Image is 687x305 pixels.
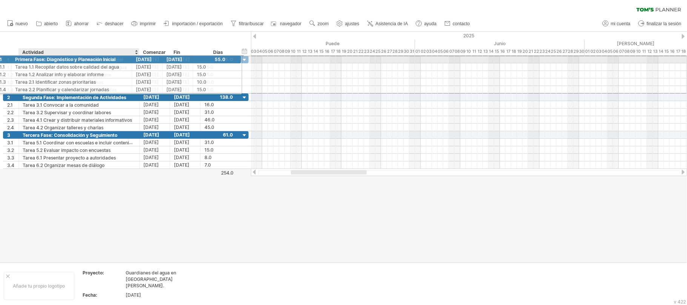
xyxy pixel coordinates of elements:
[143,132,159,138] font: [DATE]
[23,132,117,138] font: Tercera Fase: Consolidación y Seguimiento
[529,49,533,54] font: 21
[280,21,301,26] font: navegador
[421,48,426,55] div: Lunes, 2 de junio de 2025
[280,49,285,54] font: 08
[427,49,432,54] font: 03
[545,48,551,55] div: Martes, 24 de junio de 2025
[636,19,684,29] a: finalizar la sesión
[143,79,159,85] font: [DATE]
[347,49,353,54] font: 20
[501,49,505,54] font: 16
[7,80,14,85] font: 1.3
[290,48,296,55] div: Sábado, 10 de mayo de 2025
[251,48,257,55] div: Sábado, 3 de mayo de 2025
[579,48,585,55] div: Lunes, 30 de junio de 2025
[174,162,189,168] font: [DATE]
[23,64,127,70] font: Tarea 1.1 Recopilar datos sobre calidad del agua
[674,299,686,305] font: v 422
[416,49,420,54] font: 01
[279,48,285,55] div: Jueves, 8 de mayo de 2025
[297,49,301,54] font: 11
[23,57,123,63] font: Primera Fase: Diagnóstico y Planeación Inicial
[174,132,190,138] font: [DATE]
[494,48,500,55] div: Domingo, 15 de junio de 2025
[7,125,14,130] font: 2.4
[613,48,619,55] div: Domingo, 6 de julio de 2025
[443,48,449,55] div: Viernes, 6 de junio de 2025
[204,72,214,77] font: 15.0
[461,49,466,54] font: 09
[375,21,408,26] font: Asistencia de IA
[335,19,361,29] a: ajustes
[7,72,13,78] font: 1.2
[500,48,506,55] div: Lunes, 16 de junio de 2025
[204,109,214,115] font: 31.0
[143,87,159,92] font: [DATE]
[659,49,664,54] font: 14
[23,80,103,85] font: Tarea 2.1 Identificar zonas prioritarias
[174,155,189,160] font: [DATE]
[625,49,630,54] font: 08
[239,21,264,26] font: filtrar/buscar
[204,87,214,92] font: 15.0
[353,49,358,54] font: 21
[174,57,190,62] font: [DATE]
[7,162,14,168] font: 3.4
[143,57,159,62] font: [DATE]
[143,117,159,123] font: [DATE]
[596,48,602,55] div: Jueves, 3 de julio de 2025
[23,162,105,168] font: Tarea 6.2 Organizar mesas de diálogo
[648,49,652,54] font: 12
[438,49,443,54] font: 05
[424,21,436,26] font: ayuda
[387,48,392,55] div: Martes, 27 de mayo de 2025
[398,49,404,54] font: 29
[319,48,324,55] div: Jueves, 15 de mayo de 2025
[455,49,460,54] font: 08
[174,72,189,77] font: [DATE]
[534,49,539,54] font: 22
[296,48,302,55] div: Domingo, 11 de mayo de 2025
[204,117,215,123] font: 46.0
[596,49,602,54] font: 03
[7,57,9,63] font: 1
[619,49,624,54] font: 07
[585,48,590,55] div: Martes, 1 de julio de 2025
[676,49,680,54] font: 17
[432,49,438,54] font: 04
[478,49,483,54] font: 12
[641,48,647,55] div: Viernes, 11 de julio de 2025
[611,21,630,26] font: mi cuenta
[398,48,404,55] div: Jueves, 29 de mayo de 2025
[83,270,104,276] font: Proyecto:
[443,19,472,29] a: contacto
[359,49,364,54] font: 22
[174,102,189,107] font: [DATE]
[415,40,585,48] div: Junio ​​de 2025
[601,19,633,29] a: mi cuenta
[539,48,545,55] div: Lunes, 23 de junio de 2025
[174,147,189,153] font: [DATE]
[34,19,60,29] a: abierto
[221,170,234,176] font: 254.0
[204,79,214,85] font: 10.0
[13,283,65,289] font: Añade tu propio logotipo
[653,49,658,54] font: 13
[23,155,116,161] font: Tarea 6.1 Presentar proyecto a autoridades
[551,49,556,54] font: 25
[7,117,14,123] font: 2.3
[95,19,126,29] a: deshacer
[414,19,439,29] a: ayuda
[473,49,476,54] font: 11
[318,21,329,26] font: zoom
[658,48,664,55] div: Lunes, 14 de julio de 2025
[375,48,381,55] div: Domingo, 25 de mayo de 2025
[270,19,304,29] a: navegador
[7,64,12,70] font: 1.1
[365,19,410,29] a: Asistencia de IA
[370,49,375,54] font: 24
[460,48,466,55] div: Lunes, 9 de junio de 2025
[574,49,579,54] font: 29
[512,49,516,54] font: 18
[426,48,432,55] div: Martes, 3 de junio de 2025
